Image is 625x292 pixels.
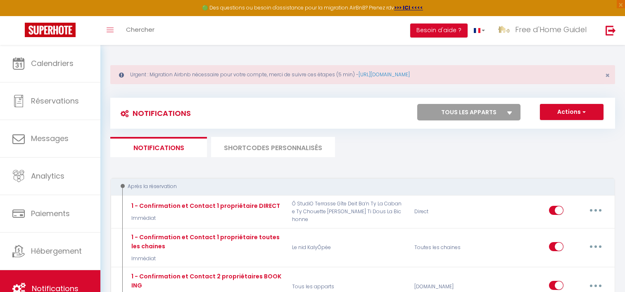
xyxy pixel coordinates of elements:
p: Le nid KalyÔpée [287,233,409,263]
a: [URL][DOMAIN_NAME] [359,71,410,78]
a: ... Free d'Home Guidel [491,16,597,45]
li: Notifications [110,137,207,157]
span: Calendriers [31,58,74,68]
p: Immédiat [129,214,280,222]
div: 1 - Confirmation et Contact 1 propriétaire toutes les chaines [129,233,281,251]
img: Super Booking [25,23,76,37]
a: >>> ICI <<<< [394,4,423,11]
div: Direct [409,200,490,224]
span: Hébergement [31,246,82,256]
h3: Notifications [116,104,191,122]
button: Close [605,72,610,79]
button: Besoin d'aide ? [410,24,468,38]
div: Après la réservation [118,183,598,191]
a: Chercher [120,16,161,45]
span: Chercher [126,25,154,34]
div: Urgent : Migration Airbnb nécessaire pour votre compte, merci de suivre ces étapes (5 min) - [110,65,615,84]
p: Immédiat [129,255,281,263]
div: Toutes les chaines [409,233,490,263]
div: 1 - Confirmation et Contact 2 propriétaires BOOKING [129,272,281,290]
span: Réservations [31,96,79,106]
img: ... [497,24,510,36]
span: Analytics [31,171,64,181]
img: logout [606,25,616,35]
span: Messages [31,133,69,144]
span: × [605,70,610,80]
span: Paiements [31,208,70,219]
button: Actions [540,104,604,120]
div: 1 - Confirmation et Contact 1 propriétaire DIRECT [129,201,280,210]
p: Ô StudiO Terrasse Gîte Deit Ba’n Ty La Cabane Ty Chouette [PERSON_NAME] Ti Dous La Bichonne [287,200,409,224]
li: SHORTCODES PERSONNALISÉS [211,137,335,157]
span: Free d'Home Guidel [515,24,587,35]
